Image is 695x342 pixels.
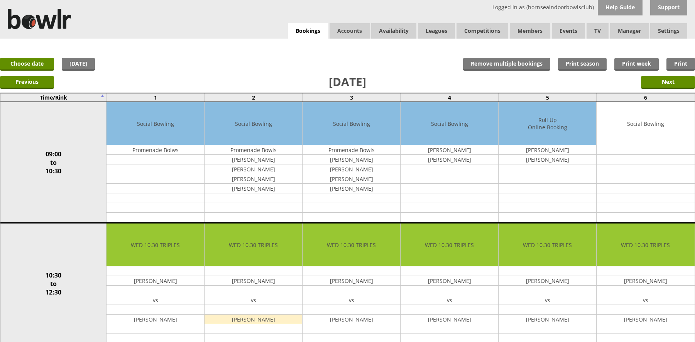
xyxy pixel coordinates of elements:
[205,223,302,266] td: WED 10.30 TRIPLES
[303,145,400,155] td: Promenade Bowls
[597,102,694,145] td: Social Bowling
[650,23,687,39] span: Settings
[597,315,694,324] td: [PERSON_NAME]
[499,145,596,155] td: [PERSON_NAME]
[597,223,694,266] td: WED 10.30 TRIPLES
[107,93,205,102] td: 1
[401,223,498,266] td: WED 10.30 TRIPLES
[303,295,400,305] td: vs
[463,58,550,71] input: Remove multiple bookings
[205,276,302,286] td: [PERSON_NAME]
[587,23,609,39] span: TV
[107,102,204,145] td: Social Bowling
[107,276,204,286] td: [PERSON_NAME]
[205,93,303,102] td: 2
[0,102,107,223] td: 09:00 to 10:30
[205,184,302,193] td: [PERSON_NAME]
[552,23,585,39] a: Events
[499,276,596,286] td: [PERSON_NAME]
[499,155,596,164] td: [PERSON_NAME]
[401,145,498,155] td: [PERSON_NAME]
[205,155,302,164] td: [PERSON_NAME]
[303,102,400,145] td: Social Bowling
[303,223,400,266] td: WED 10.30 TRIPLES
[499,102,596,145] td: Roll Up Online Booking
[107,223,204,266] td: WED 10.30 TRIPLES
[510,23,550,39] span: Members
[499,315,596,324] td: [PERSON_NAME]
[597,295,694,305] td: vs
[401,155,498,164] td: [PERSON_NAME]
[107,145,204,155] td: Promenade Bolws
[303,93,401,102] td: 3
[205,164,302,174] td: [PERSON_NAME]
[499,295,596,305] td: vs
[303,164,400,174] td: [PERSON_NAME]
[205,174,302,184] td: [PERSON_NAME]
[597,93,695,102] td: 6
[401,102,498,145] td: Social Bowling
[401,93,499,102] td: 4
[107,295,204,305] td: vs
[205,315,302,324] td: [PERSON_NAME]
[614,58,659,71] a: Print week
[401,276,498,286] td: [PERSON_NAME]
[107,315,204,324] td: [PERSON_NAME]
[371,23,416,39] a: Availability
[303,155,400,164] td: [PERSON_NAME]
[401,295,498,305] td: vs
[303,184,400,193] td: [PERSON_NAME]
[288,23,328,39] a: Bookings
[558,58,607,71] a: Print season
[62,58,95,71] a: [DATE]
[418,23,455,39] a: Leagues
[205,145,302,155] td: Promenade Bowls
[457,23,508,39] a: Competitions
[641,76,695,89] input: Next
[330,23,370,39] span: Accounts
[303,276,400,286] td: [PERSON_NAME]
[303,174,400,184] td: [PERSON_NAME]
[205,295,302,305] td: vs
[401,315,498,324] td: [PERSON_NAME]
[0,93,107,102] td: Time/Rink
[303,315,400,324] td: [PERSON_NAME]
[499,223,596,266] td: WED 10.30 TRIPLES
[597,276,694,286] td: [PERSON_NAME]
[205,102,302,145] td: Social Bowling
[666,58,695,71] a: Print
[499,93,597,102] td: 5
[610,23,649,39] span: Manager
